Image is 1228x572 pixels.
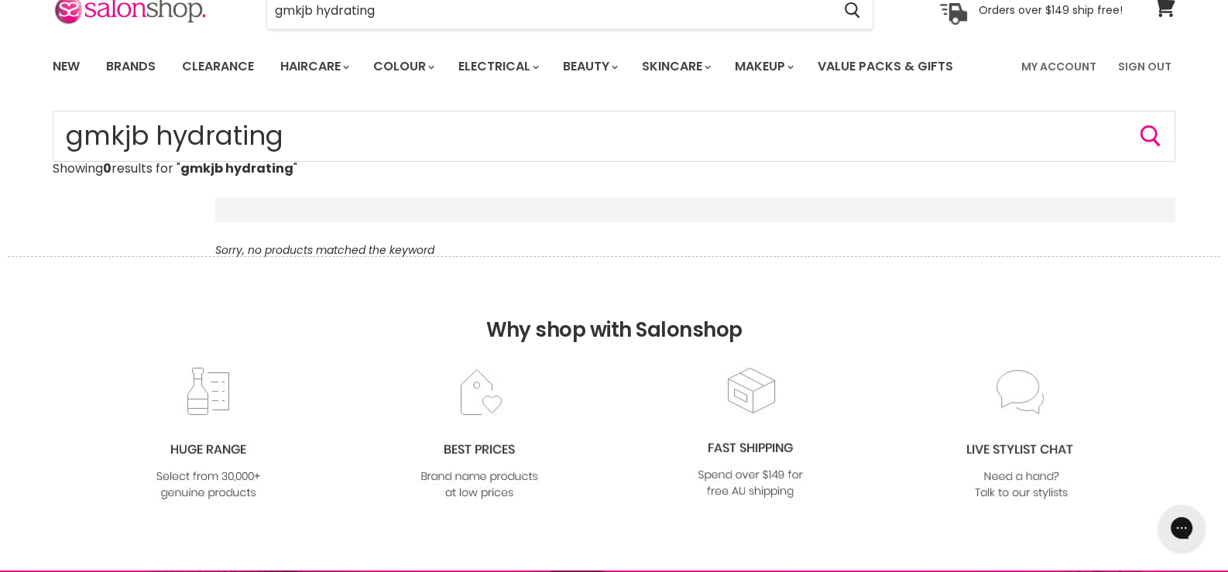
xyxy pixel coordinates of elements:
[94,50,167,83] a: Brands
[103,159,111,177] strong: 0
[215,242,434,258] em: Sorry, no products matched the keyword
[53,162,1175,176] p: Showing results for " "
[806,50,965,83] a: Value Packs & Gifts
[723,50,803,83] a: Makeup
[146,367,271,502] img: range2_8cf790d4-220e-469f-917d-a18fed3854b6.jpg
[979,3,1123,17] p: Orders over $149 ship free!
[630,50,720,83] a: Skincare
[53,111,1175,162] input: Search
[53,111,1175,162] form: Product
[447,50,548,83] a: Electrical
[41,44,989,89] ul: Main menu
[1138,124,1163,149] button: Search
[8,256,1220,365] h2: Why shop with Salonshop
[417,367,542,502] img: prices.jpg
[688,365,813,501] img: fast.jpg
[551,50,627,83] a: Beauty
[1109,50,1181,83] a: Sign Out
[170,50,266,83] a: Clearance
[41,50,91,83] a: New
[1151,499,1213,557] iframe: Gorgias live chat messenger
[33,44,1195,89] nav: Main
[1012,50,1106,83] a: My Account
[269,50,358,83] a: Haircare
[959,367,1084,502] img: chat_c0a1c8f7-3133-4fc6-855f-7264552747f6.jpg
[180,159,293,177] strong: gmkjb hydrating
[362,50,444,83] a: Colour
